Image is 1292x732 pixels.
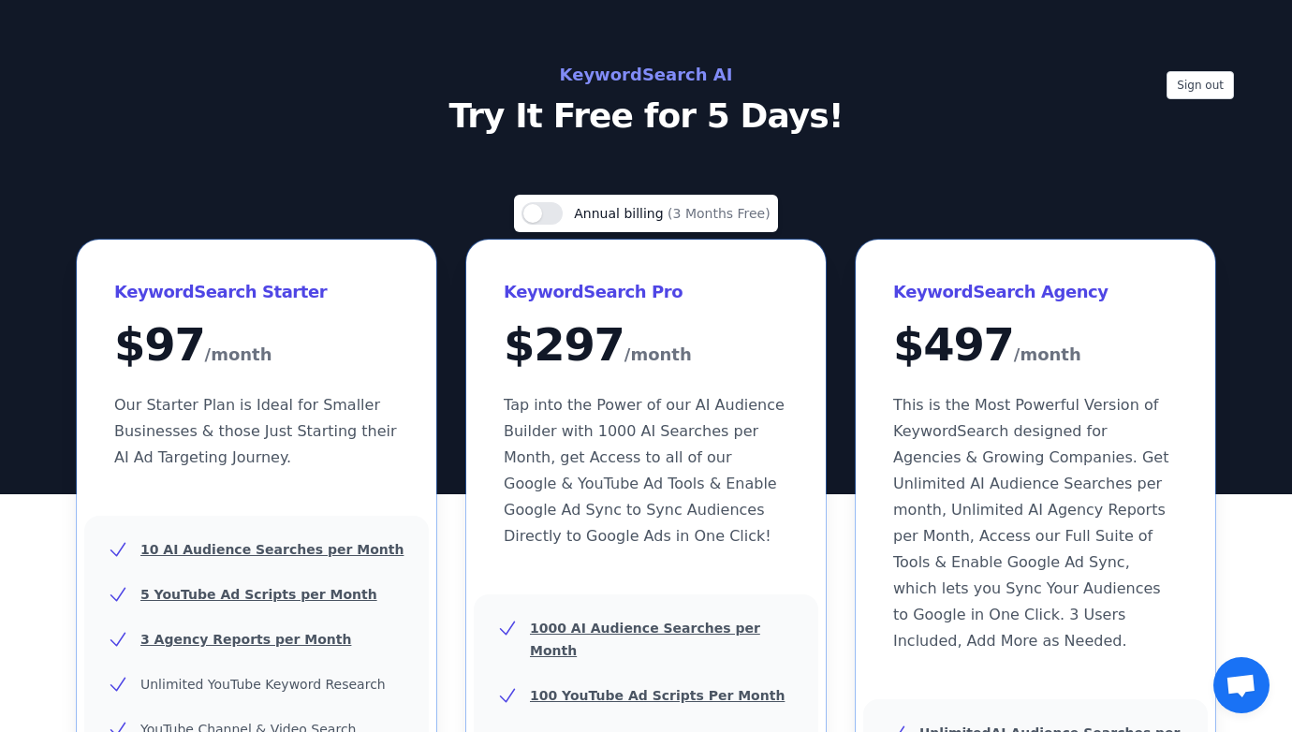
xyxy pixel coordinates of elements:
[140,632,351,647] u: 3 Agency Reports per Month
[1014,340,1081,370] span: /month
[227,60,1065,90] h2: KeywordSearch AI
[893,277,1178,307] h3: KeywordSearch Agency
[1213,657,1270,713] div: Open chat
[504,277,788,307] h3: KeywordSearch Pro
[504,396,785,545] span: Tap into the Power of our AI Audience Builder with 1000 AI Searches per Month, get Access to all ...
[893,322,1178,370] div: $ 497
[1167,71,1234,99] button: Sign out
[530,688,785,703] u: 100 YouTube Ad Scripts Per Month
[227,97,1065,135] p: Try It Free for 5 Days!
[574,206,668,221] span: Annual billing
[504,322,788,370] div: $ 297
[140,677,386,692] span: Unlimited YouTube Keyword Research
[114,396,397,466] span: Our Starter Plan is Ideal for Smaller Businesses & those Just Starting their AI Ad Targeting Jour...
[205,340,272,370] span: /month
[114,277,399,307] h3: KeywordSearch Starter
[140,587,377,602] u: 5 YouTube Ad Scripts per Month
[114,322,399,370] div: $ 97
[668,206,771,221] span: (3 Months Free)
[140,542,404,557] u: 10 AI Audience Searches per Month
[624,340,692,370] span: /month
[893,396,1168,650] span: This is the Most Powerful Version of KeywordSearch designed for Agencies & Growing Companies. Get...
[530,621,760,658] u: 1000 AI Audience Searches per Month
